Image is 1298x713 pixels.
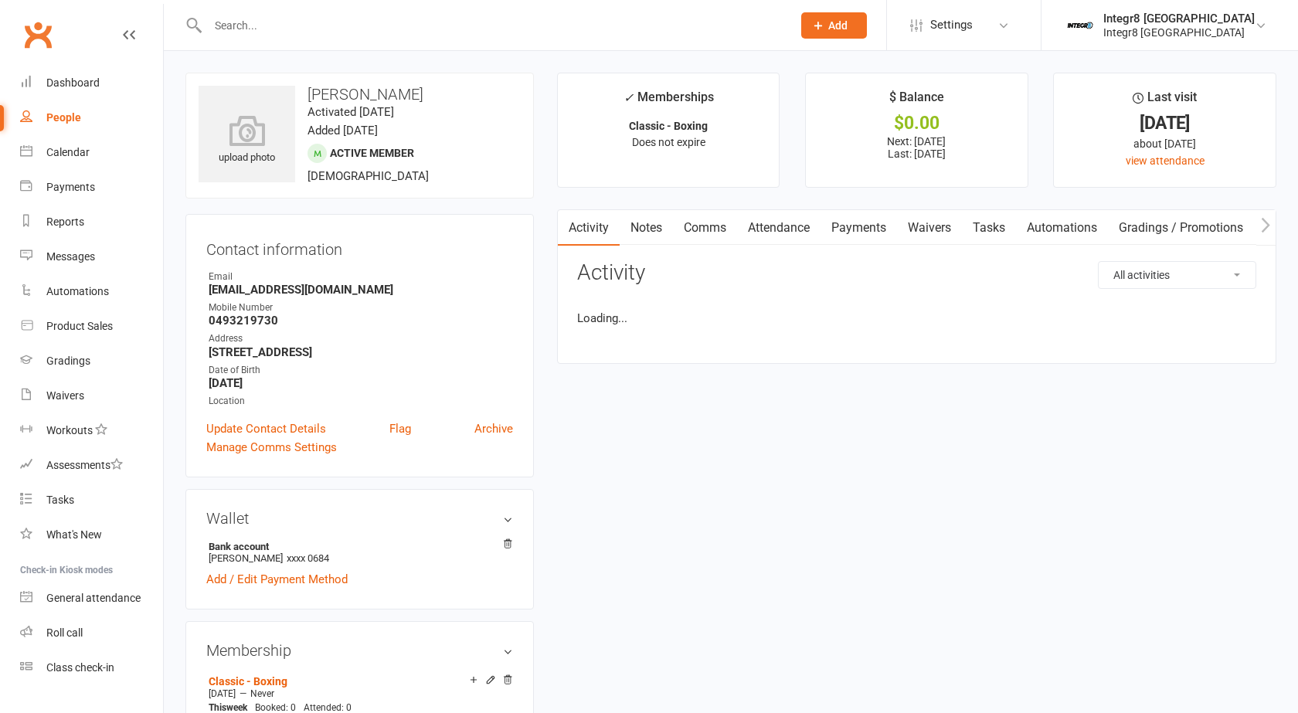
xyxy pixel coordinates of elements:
[46,424,93,436] div: Workouts
[20,66,163,100] a: Dashboard
[820,135,1014,160] p: Next: [DATE] Last: [DATE]
[20,239,163,274] a: Messages
[304,702,352,713] span: Attended: 0
[46,355,90,367] div: Gradings
[889,87,944,115] div: $ Balance
[330,147,414,159] span: Active member
[46,76,100,89] div: Dashboard
[20,135,163,170] a: Calendar
[20,100,163,135] a: People
[205,702,251,713] div: week
[930,8,973,42] span: Settings
[46,459,123,471] div: Assessments
[308,124,378,138] time: Added [DATE]
[206,538,513,566] li: [PERSON_NAME]
[20,581,163,616] a: General attendance kiosk mode
[20,205,163,239] a: Reports
[624,87,714,116] div: Memberships
[1108,210,1254,246] a: Gradings / Promotions
[209,314,513,328] strong: 0493219730
[801,12,867,39] button: Add
[209,331,513,346] div: Address
[209,541,505,552] strong: Bank account
[205,688,513,700] div: —
[20,650,163,685] a: Class kiosk mode
[820,115,1014,131] div: $0.00
[203,15,781,36] input: Search...
[46,146,90,158] div: Calendar
[46,181,95,193] div: Payments
[962,210,1016,246] a: Tasks
[1068,135,1262,152] div: about [DATE]
[209,675,287,688] a: Classic - Boxing
[206,235,513,258] h3: Contact information
[20,344,163,379] a: Gradings
[209,394,513,409] div: Location
[46,592,141,604] div: General attendance
[20,170,163,205] a: Payments
[20,518,163,552] a: What's New
[209,688,236,699] span: [DATE]
[673,210,737,246] a: Comms
[1068,115,1262,131] div: [DATE]
[46,389,84,402] div: Waivers
[20,616,163,650] a: Roll call
[19,15,57,54] a: Clubworx
[209,702,226,713] span: This
[1126,154,1205,167] a: view attendance
[737,210,821,246] a: Attendance
[1133,87,1197,115] div: Last visit
[624,90,634,105] i: ✓
[209,376,513,390] strong: [DATE]
[46,494,74,506] div: Tasks
[206,438,337,457] a: Manage Comms Settings
[632,136,705,148] span: Does not expire
[20,309,163,344] a: Product Sales
[209,270,513,284] div: Email
[255,702,296,713] span: Booked: 0
[46,528,102,541] div: What's New
[199,86,521,103] h3: [PERSON_NAME]
[209,345,513,359] strong: [STREET_ADDRESS]
[629,120,708,132] strong: Classic - Boxing
[206,642,513,659] h3: Membership
[308,169,429,183] span: [DEMOGRAPHIC_DATA]
[46,250,95,263] div: Messages
[287,552,329,564] span: xxxx 0684
[46,216,84,228] div: Reports
[46,111,81,124] div: People
[46,626,83,639] div: Roll call
[46,285,109,297] div: Automations
[828,19,848,32] span: Add
[1103,25,1255,39] div: Integr8 [GEOGRAPHIC_DATA]
[209,363,513,378] div: Date of Birth
[577,261,1256,285] h3: Activity
[20,379,163,413] a: Waivers
[577,309,1256,328] li: Loading...
[209,300,513,315] div: Mobile Number
[308,105,394,119] time: Activated [DATE]
[206,419,326,438] a: Update Contact Details
[46,320,113,332] div: Product Sales
[20,483,163,518] a: Tasks
[897,210,962,246] a: Waivers
[1016,210,1108,246] a: Automations
[206,570,348,589] a: Add / Edit Payment Method
[20,413,163,448] a: Workouts
[558,210,620,246] a: Activity
[1065,10,1096,41] img: thumb_image1744271085.png
[250,688,274,699] span: Never
[206,510,513,527] h3: Wallet
[20,274,163,309] a: Automations
[46,661,114,674] div: Class check-in
[1103,12,1255,25] div: Integr8 [GEOGRAPHIC_DATA]
[821,210,897,246] a: Payments
[389,419,411,438] a: Flag
[209,283,513,297] strong: [EMAIL_ADDRESS][DOMAIN_NAME]
[20,448,163,483] a: Assessments
[620,210,673,246] a: Notes
[474,419,513,438] a: Archive
[199,115,295,166] div: upload photo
